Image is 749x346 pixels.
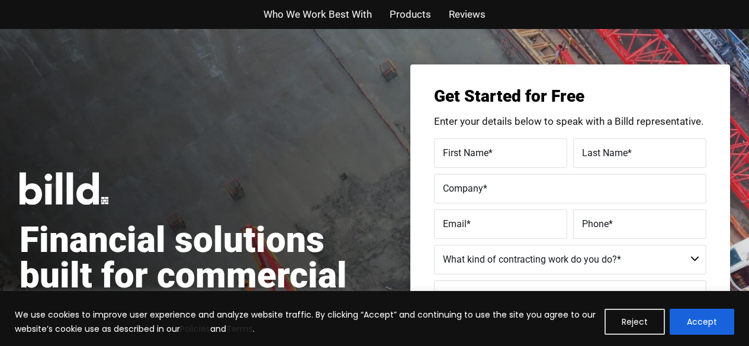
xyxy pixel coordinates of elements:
[605,309,665,335] button: Reject
[390,6,431,23] a: Products
[434,117,706,127] p: Enter your details below to speak with a Billd representative.
[443,182,483,193] span: Company
[180,323,210,335] a: Policies
[443,218,467,229] span: Email
[670,309,734,335] button: Accept
[449,6,486,23] a: Reviews
[434,88,706,105] h3: Get Started for Free
[20,222,375,329] h1: Financial solutions built for commercial subcontractors
[582,218,609,229] span: Phone
[263,6,372,23] a: Who We Work Best With
[15,308,596,336] p: We use cookies to improve user experience and analyze website traffic. By clicking “Accept” and c...
[443,147,488,158] span: First Name
[226,323,253,335] a: Terms
[582,147,628,158] span: Last Name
